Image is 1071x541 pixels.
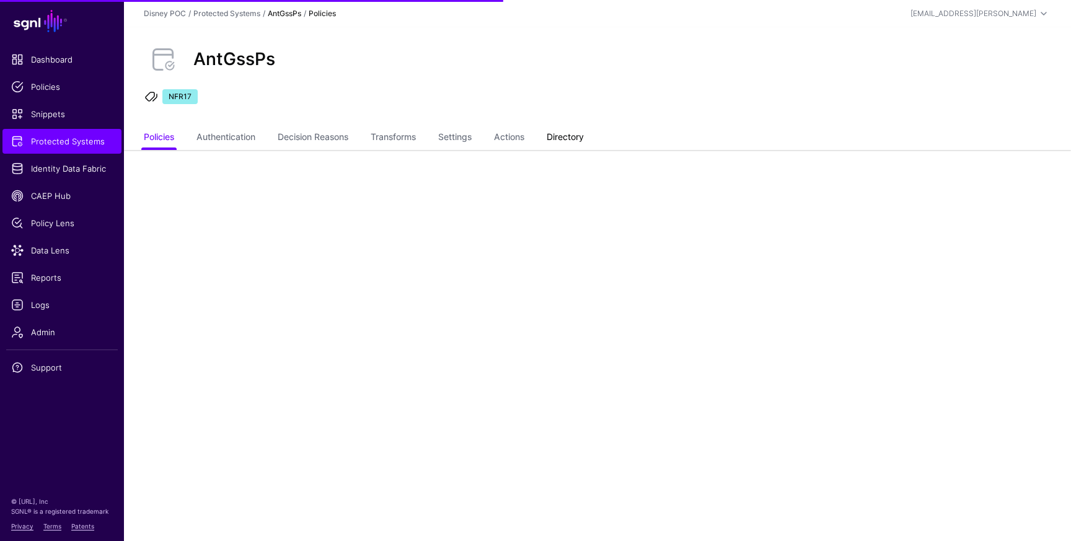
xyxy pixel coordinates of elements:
[186,8,193,19] div: /
[144,126,174,150] a: Policies
[2,292,121,317] a: Logs
[2,183,121,208] a: CAEP Hub
[371,126,416,150] a: Transforms
[11,506,113,516] p: SGNL® is a registered trademark
[438,126,472,150] a: Settings
[2,129,121,154] a: Protected Systems
[11,81,113,93] span: Policies
[144,9,186,18] a: Disney POC
[910,8,1036,19] div: [EMAIL_ADDRESS][PERSON_NAME]
[494,126,524,150] a: Actions
[260,8,268,19] div: /
[196,126,255,150] a: Authentication
[2,211,121,235] a: Policy Lens
[193,9,260,18] a: Protected Systems
[11,299,113,311] span: Logs
[43,522,61,530] a: Terms
[7,7,117,35] a: SGNL
[2,265,121,290] a: Reports
[2,74,121,99] a: Policies
[11,190,113,202] span: CAEP Hub
[11,361,113,374] span: Support
[278,126,348,150] a: Decision Reasons
[71,522,94,530] a: Patents
[301,8,309,19] div: /
[193,49,275,70] h2: AntGssPs
[11,162,113,175] span: Identity Data Fabric
[162,89,198,104] span: NFR17
[11,271,113,284] span: Reports
[2,156,121,181] a: Identity Data Fabric
[2,238,121,263] a: Data Lens
[2,47,121,72] a: Dashboard
[547,126,584,150] a: Directory
[268,9,301,18] strong: AntGssPs
[11,53,113,66] span: Dashboard
[11,522,33,530] a: Privacy
[2,320,121,345] a: Admin
[11,326,113,338] span: Admin
[309,9,336,18] strong: Policies
[11,217,113,229] span: Policy Lens
[11,108,113,120] span: Snippets
[11,244,113,257] span: Data Lens
[11,496,113,506] p: © [URL], Inc
[2,102,121,126] a: Snippets
[11,135,113,147] span: Protected Systems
